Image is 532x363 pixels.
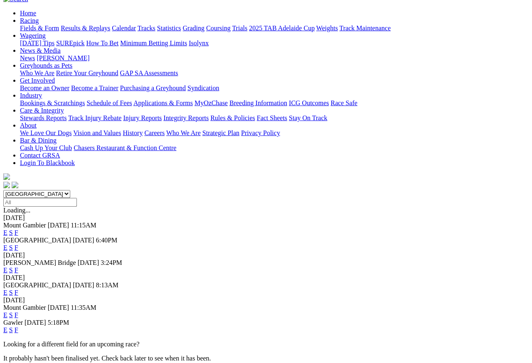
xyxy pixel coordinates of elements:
[3,222,46,229] span: Mount Gambier
[289,114,327,121] a: Stay On Track
[210,114,255,121] a: Rules & Policies
[249,25,315,32] a: 2025 TAB Adelaide Cup
[68,114,121,121] a: Track Injury Rebate
[3,244,7,251] a: E
[3,341,529,348] p: Looking for a different field for an upcoming race?
[20,32,46,39] a: Wagering
[20,122,37,129] a: About
[20,40,529,47] div: Wagering
[20,99,85,106] a: Bookings & Scratchings
[120,40,187,47] a: Minimum Betting Limits
[166,129,201,136] a: Who We Are
[123,114,162,121] a: Injury Reports
[20,25,59,32] a: Fields & Form
[74,144,176,151] a: Chasers Restaurant & Function Centre
[15,326,18,333] a: F
[3,173,10,180] img: logo-grsa-white.png
[20,114,529,122] div: Care & Integrity
[3,207,30,214] span: Loading...
[9,326,13,333] a: S
[61,25,110,32] a: Results & Replays
[316,25,338,32] a: Weights
[48,304,69,311] span: [DATE]
[120,84,186,91] a: Purchasing a Greyhound
[3,326,7,333] a: E
[86,40,119,47] a: How To Bet
[195,99,228,106] a: MyOzChase
[25,319,46,326] span: [DATE]
[3,198,77,207] input: Select date
[96,237,118,244] span: 6:40PM
[15,311,18,319] a: F
[20,40,54,47] a: [DATE] Tips
[20,17,39,24] a: Racing
[3,237,71,244] span: [GEOGRAPHIC_DATA]
[20,77,55,84] a: Get Involved
[71,84,118,91] a: Become a Trainer
[15,229,18,236] a: F
[112,25,136,32] a: Calendar
[20,129,529,137] div: About
[20,69,54,77] a: Who We Are
[56,69,118,77] a: Retire Your Greyhound
[3,259,76,266] span: [PERSON_NAME] Bridge
[20,152,60,159] a: Contact GRSA
[20,99,529,107] div: Industry
[73,129,121,136] a: Vision and Values
[3,214,529,222] div: [DATE]
[20,144,72,151] a: Cash Up Your Club
[15,289,18,296] a: F
[20,107,64,114] a: Care & Integrity
[56,40,84,47] a: SUREpick
[20,159,75,166] a: Login To Blackbook
[232,25,247,32] a: Trials
[183,25,204,32] a: Grading
[3,296,529,304] div: [DATE]
[20,54,529,62] div: News & Media
[101,259,122,266] span: 3:24PM
[133,99,193,106] a: Applications & Forms
[3,182,10,188] img: facebook.svg
[157,25,181,32] a: Statistics
[20,84,69,91] a: Become an Owner
[20,47,61,54] a: News & Media
[9,311,13,319] a: S
[15,244,18,251] a: F
[73,282,94,289] span: [DATE]
[9,244,13,251] a: S
[78,259,99,266] span: [DATE]
[20,25,529,32] div: Racing
[3,355,211,362] partial: It probably hasn't been finalised yet. Check back later to see when it has been.
[289,99,329,106] a: ICG Outcomes
[20,114,66,121] a: Stewards Reports
[3,267,7,274] a: E
[120,69,178,77] a: GAP SA Assessments
[202,129,239,136] a: Strategic Plan
[20,69,529,77] div: Greyhounds as Pets
[20,84,529,92] div: Get Involved
[20,137,57,144] a: Bar & Dining
[71,304,96,311] span: 11:35AM
[3,252,529,259] div: [DATE]
[340,25,391,32] a: Track Maintenance
[163,114,209,121] a: Integrity Reports
[48,222,69,229] span: [DATE]
[9,229,13,236] a: S
[20,144,529,152] div: Bar & Dining
[144,129,165,136] a: Careers
[257,114,287,121] a: Fact Sheets
[241,129,280,136] a: Privacy Policy
[206,25,231,32] a: Coursing
[48,319,69,326] span: 5:18PM
[20,10,36,17] a: Home
[189,40,209,47] a: Isolynx
[86,99,132,106] a: Schedule of Fees
[71,222,96,229] span: 11:15AM
[3,319,23,326] span: Gawler
[73,237,94,244] span: [DATE]
[187,84,219,91] a: Syndication
[3,311,7,319] a: E
[20,54,35,62] a: News
[138,25,155,32] a: Tracks
[20,92,42,99] a: Industry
